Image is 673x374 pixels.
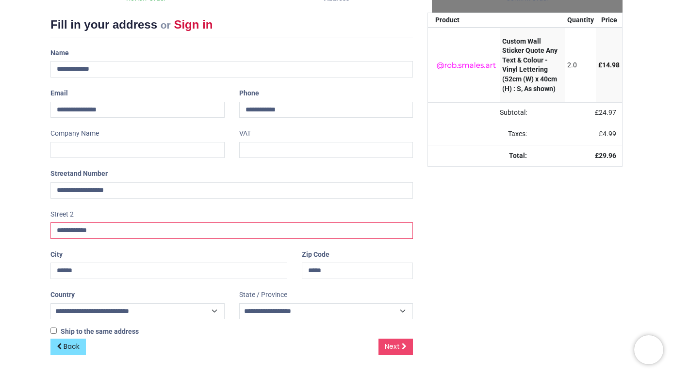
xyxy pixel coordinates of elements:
[50,18,157,31] span: Fill in your address
[50,125,99,142] label: Company Name
[50,45,69,62] label: Name
[602,61,620,69] span: 14.98
[378,339,413,355] a: Next
[50,247,63,263] label: City
[239,85,259,102] label: Phone
[599,152,616,159] span: 29.96
[174,18,213,31] a: Sign in
[634,335,663,364] iframe: Brevo live chat
[50,85,68,102] label: Email
[599,109,616,116] span: 24.97
[502,37,558,93] strong: Custom Wall Sticker Quote Any Text & Colour - Vinyl Lettering (52cm (W) x 40cm (H) : S, As shown)
[70,170,108,177] span: and Number
[428,102,533,124] td: Subtotal:
[161,19,171,31] small: or
[567,61,594,70] div: 2.0
[435,34,497,96] img: ZaVL6QAAAAZJREFUAwCSbTjNE24YxAAAAABJRU5ErkJggg==
[50,327,139,337] label: Ship to the same address
[596,13,622,28] th: Price
[509,152,527,159] strong: Total:
[50,287,75,303] label: Country
[385,342,400,351] span: Next
[302,247,329,263] label: Zip Code
[428,13,500,28] th: Product
[50,206,74,223] label: Street 2
[50,166,108,182] label: Street
[64,342,80,351] span: Back
[50,339,86,355] a: Back
[595,109,616,116] span: £
[565,13,596,28] th: Quantity
[239,287,287,303] label: State / Province
[239,125,251,142] label: VAT
[603,130,616,138] span: 4.99
[50,327,57,334] input: Ship to the same address
[428,124,533,145] td: Taxes:
[599,130,616,138] span: £
[598,61,620,69] span: £
[595,152,616,159] strong: £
